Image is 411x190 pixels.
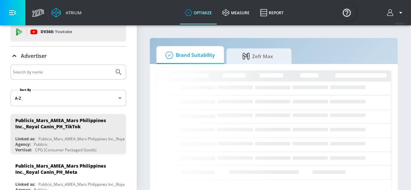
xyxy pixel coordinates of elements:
[15,147,32,153] div: Vertical:
[13,68,111,76] input: Search by name
[55,28,72,35] p: Youtube
[15,182,35,187] div: Linked as:
[41,28,72,35] p: DV360:
[38,136,157,142] div: Publicis_Mars_AMEA_Mars Philippines Inc._Royal Canin_PH_TikTok
[217,1,255,24] a: measure
[255,1,289,24] a: Report
[180,1,217,24] a: optimize
[19,88,32,92] label: Sort By
[338,3,356,21] button: Open Resource Center
[15,117,115,130] div: Publicis_Mars_AMEA_Mars Philippines Inc._Royal Canin_PH_TikTok
[10,114,126,154] div: Publicis_Mars_AMEA_Mars Philippines Inc._Royal Canin_PH_TikTokLinked as:Publicis_Mars_AMEA_Mars P...
[63,10,82,16] div: Atrium
[35,147,96,153] div: CPG (Consumer Packaged Goods)
[15,163,115,175] div: Publicis_Mars_AMEA_Mars Philippines Inc._Royal Canin_PH_Meta
[395,21,405,25] span: v 4.32.0
[10,22,126,42] div: DV360: Youtube
[15,142,31,147] div: Agency:
[15,136,35,142] div: Linked as:
[38,182,155,187] div: Publicis_Mars_AMEA_Mars Philippines Inc._Royal Canin_PH_Meta
[21,52,47,59] p: Advertiser
[163,47,215,63] span: Brand Suitability
[51,8,82,18] a: Atrium
[34,142,47,147] div: Publicis
[10,90,126,106] div: A-Z
[233,48,282,64] span: Zefr Max
[10,47,126,65] div: Advertiser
